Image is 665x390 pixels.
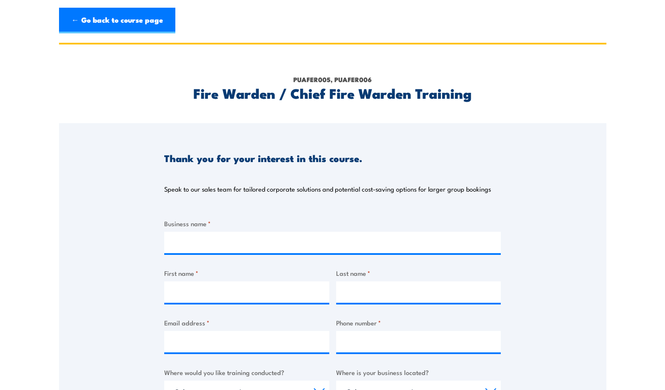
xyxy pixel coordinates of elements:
[164,219,501,228] label: Business name
[164,87,501,99] h2: Fire Warden / Chief Fire Warden Training
[336,367,501,377] label: Where is your business located?
[164,367,329,377] label: Where would you like training conducted?
[164,153,362,163] h3: Thank you for your interest in this course.
[164,75,501,84] p: PUAFER005, PUAFER006
[164,185,491,193] p: Speak to our sales team for tailored corporate solutions and potential cost-saving options for la...
[336,268,501,278] label: Last name
[164,268,329,278] label: First name
[336,318,501,328] label: Phone number
[164,318,329,328] label: Email address
[59,8,175,33] a: ← Go back to course page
